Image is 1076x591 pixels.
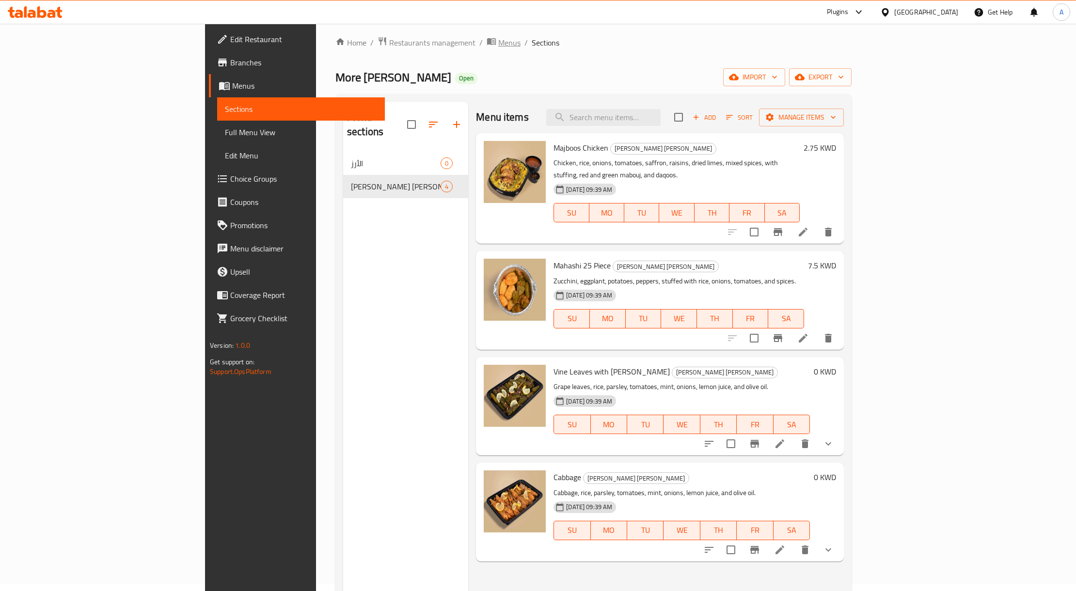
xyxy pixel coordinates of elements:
a: Edit Menu [217,144,385,167]
p: Cabbage, rice, parsley, tomatoes, mint, onions, lemon juice, and olive oil. [554,487,810,499]
span: WE [665,311,693,326]
span: [DATE] 09:39 AM [562,397,616,406]
span: Menu disclaimer [230,243,377,254]
span: Grocery Checklist [230,312,377,324]
p: Zucchini, eggplant, potatoes, peppers, stuffed with rice, onions, tomatoes, and spices. [554,275,804,287]
span: الأرز [351,157,441,169]
span: [DATE] 09:39 AM [562,502,616,512]
button: TH [697,309,733,328]
span: FR [737,311,765,326]
span: [PERSON_NAME] [PERSON_NAME] [672,367,777,378]
button: Branch-specific-item [743,538,766,561]
input: search [546,109,661,126]
span: Coverage Report [230,289,377,301]
span: 1.0.0 [235,339,250,352]
div: Plugins [827,6,848,18]
button: delete [793,432,817,455]
button: sort-choices [697,538,721,561]
a: Full Menu View [217,121,385,144]
button: SA [774,415,810,434]
h6: 7.5 KWD [808,259,836,272]
a: Edit menu item [797,226,809,238]
div: Moore Vicker [610,143,716,155]
button: WE [661,309,697,328]
span: Choice Groups [230,173,377,185]
span: Cabbage [554,470,581,484]
button: WE [659,203,694,222]
button: FR [729,203,764,222]
svg: Show Choices [823,438,834,450]
a: Menu disclaimer [209,237,385,260]
button: FR [733,309,769,328]
span: Select section [668,107,689,127]
a: Edit menu item [797,332,809,344]
div: items [441,181,453,192]
span: SU [558,206,585,220]
button: delete [817,327,840,350]
span: Sections [225,103,377,115]
div: [GEOGRAPHIC_DATA] [894,7,958,17]
svg: Show Choices [823,544,834,556]
button: delete [817,220,840,244]
a: Menus [209,74,385,97]
button: FR [737,415,773,434]
button: Sort [724,110,755,125]
span: FR [733,206,760,220]
span: More [PERSON_NAME] [335,66,451,88]
span: TU [630,311,658,326]
li: / [479,37,483,48]
span: SU [558,523,586,537]
span: Open [455,74,477,82]
span: Sort items [720,110,759,125]
a: Promotions [209,214,385,237]
span: Coupons [230,196,377,208]
span: A [1060,7,1063,17]
h2: Menu items [476,110,529,124]
button: export [789,68,852,86]
button: TU [627,415,664,434]
span: Menus [232,80,377,92]
img: Cabbage [484,470,546,532]
a: Edit Restaurant [209,28,385,51]
span: SA [772,311,800,326]
div: Open [455,73,477,84]
span: Add item [689,110,720,125]
a: Coverage Report [209,283,385,307]
span: TU [631,418,660,432]
span: Select to update [721,540,741,560]
h6: 2.75 KWD [804,141,836,155]
div: items [441,157,453,169]
span: TU [631,523,660,537]
h6: 0 KWD [814,470,836,484]
span: export [797,71,844,83]
nav: breadcrumb [335,36,852,49]
button: TH [695,203,729,222]
span: MO [593,206,620,220]
h6: 0 KWD [814,365,836,378]
button: Branch-specific-item [766,220,790,244]
button: Add [689,110,720,125]
button: TU [624,203,659,222]
span: Select to update [744,222,764,242]
button: TU [627,521,664,540]
span: [PERSON_NAME] [PERSON_NAME] [611,143,716,154]
button: SU [554,309,590,328]
span: MO [594,311,622,326]
a: Edit menu item [774,438,786,450]
button: SU [554,521,590,540]
span: Select to update [744,328,764,348]
span: Branches [230,57,377,68]
span: TH [701,311,729,326]
button: Manage items [759,109,844,126]
span: [DATE] 09:39 AM [562,185,616,194]
span: Full Menu View [225,126,377,138]
div: Moore Vicker [613,261,719,272]
a: Restaurants management [378,36,475,49]
button: delete [793,538,817,561]
p: Chicken, rice, onions, tomatoes, saffron, raisins, dried limes, mixed spices, with stuffing, red ... [554,157,800,181]
button: FR [737,521,773,540]
span: TH [704,418,733,432]
button: Add section [445,113,468,136]
span: Menus [498,37,521,48]
button: MO [590,309,626,328]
